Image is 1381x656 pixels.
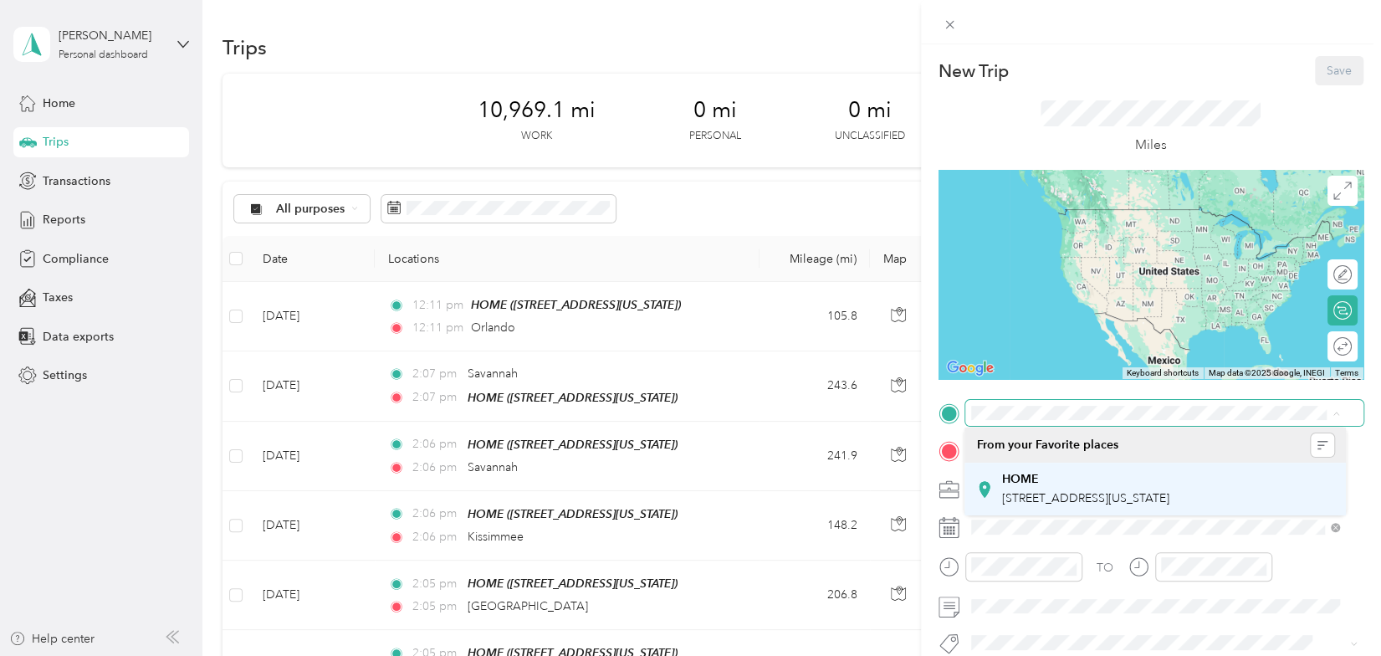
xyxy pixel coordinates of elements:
p: New Trip [939,59,1009,83]
div: TO [1097,559,1113,577]
span: [STREET_ADDRESS][US_STATE] [1002,491,1169,505]
iframe: Everlance-gr Chat Button Frame [1287,562,1381,656]
span: From your Favorite places [976,438,1118,453]
a: Open this area in Google Maps (opens a new window) [943,357,998,379]
span: Map data ©2025 Google, INEGI [1209,368,1325,377]
button: Keyboard shortcuts [1127,367,1199,379]
img: Google [943,357,998,379]
strong: HOME [1002,472,1039,487]
p: Miles [1135,135,1167,156]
